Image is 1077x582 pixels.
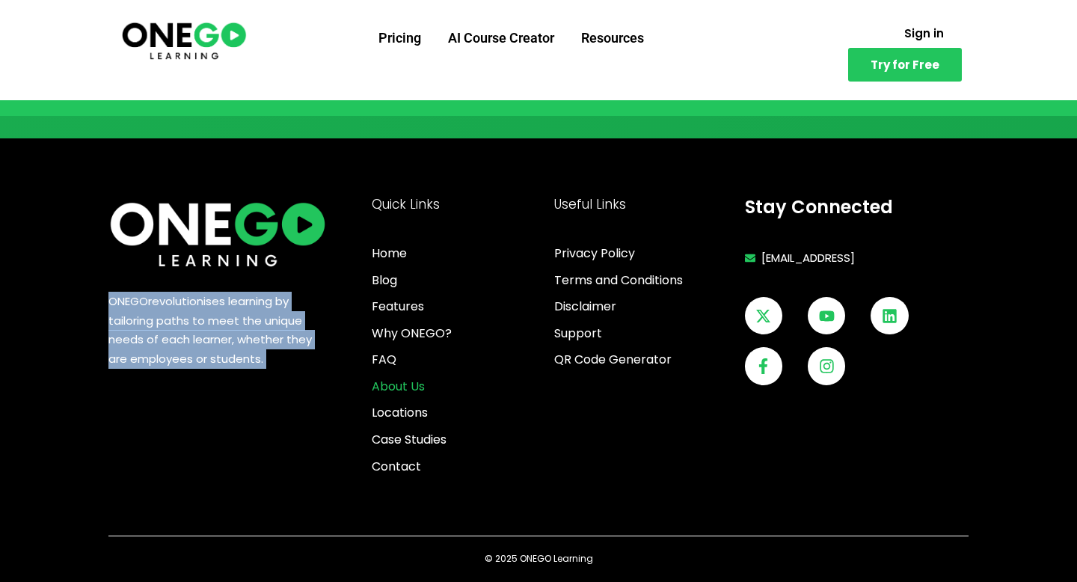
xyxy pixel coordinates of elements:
span: QR Code Generator [554,350,672,370]
span: Sign in [904,28,944,39]
a: Locations [372,403,547,423]
span: Features [372,297,424,316]
a: Resources [568,19,657,58]
a: Why ONEGO? [372,324,547,343]
span: Why ONEGO? [372,324,452,343]
p: © 2025 ONEGO Learning [108,551,969,566]
a: About Us [372,377,547,396]
a: Disclaimer [554,297,737,316]
a: Sign in [886,19,962,48]
span: Contact [372,457,421,477]
a: Blog [372,271,547,290]
span: Disclaimer [554,297,616,316]
span: Blog [372,271,397,290]
a: Pricing [365,19,435,58]
span: Home [372,244,407,263]
h4: Quick Links [372,198,547,211]
span: Try for Free [871,59,939,70]
span: ONEGO [108,293,148,309]
a: Support [554,324,737,343]
a: Contact [372,457,547,477]
span: FAQ [372,350,396,370]
a: Terms and Conditions [554,271,737,290]
a: FAQ [372,350,547,370]
span: Terms and Conditions [554,271,683,290]
a: Home [372,244,547,263]
a: QR Code Generator [554,350,737,370]
a: [EMAIL_ADDRESS] [745,249,969,267]
span: Support [554,324,602,343]
a: Privacy Policy [554,244,737,263]
span: Case Studies [372,430,447,450]
h4: Useful Links [554,198,737,211]
span: [EMAIL_ADDRESS] [758,249,855,267]
h4: Stay Connected [745,198,969,216]
a: AI Course Creator [435,19,568,58]
span: Privacy Policy [554,244,635,263]
span: About Us [372,377,425,396]
span: Locations [372,403,428,423]
span: revolutionises learning by tailoring paths to meet the unique needs of each learner, whether they... [108,293,312,367]
a: Case Studies [372,430,547,450]
a: Try for Free [848,48,962,82]
a: Features [372,297,547,316]
img: ONE360 AI Corporate Learning [108,198,328,269]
